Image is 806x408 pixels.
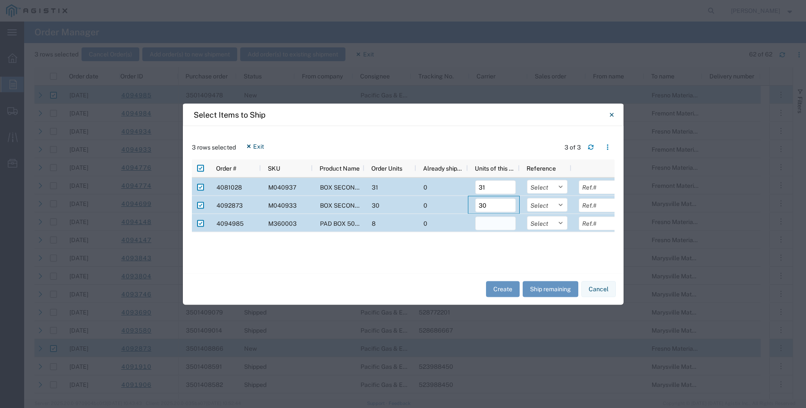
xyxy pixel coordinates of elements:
[268,184,296,190] span: M040937
[268,220,297,227] span: M360003
[372,220,376,227] span: 8
[216,165,236,171] span: Order #
[372,202,379,209] span: 30
[192,143,236,152] span: 3 rows selected
[216,184,242,190] span: 4081028
[579,180,619,194] input: Ref.#
[320,202,432,209] span: BOX SECONDARY 13" X 24" X 18" DEEP
[423,202,427,209] span: 0
[320,184,427,190] span: BOX SECONDARY 17"X30"X26" DEEP
[579,198,619,212] input: Ref.#
[565,143,581,152] div: 3 of 3
[579,216,619,230] input: Ref.#
[371,165,402,171] span: Order Units
[584,140,598,154] button: Refresh table
[216,220,244,227] span: 4094985
[216,202,243,209] span: 4092873
[523,281,578,297] button: Ship remaining
[268,165,280,171] span: SKU
[603,106,621,123] button: Close
[320,220,430,227] span: PAD BOX 50" X 52" X 18" 3-WIRE XFMR
[486,281,520,297] button: Create
[527,165,556,171] span: Reference
[475,165,516,171] span: Units of this shipment
[239,139,271,153] button: Exit
[194,109,266,121] h4: Select Items to Ship
[423,184,427,190] span: 0
[320,165,360,171] span: Product Name
[581,281,616,297] button: Cancel
[423,165,464,171] span: Already shipped
[423,220,427,227] span: 0
[372,184,378,190] span: 31
[268,202,297,209] span: M040933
